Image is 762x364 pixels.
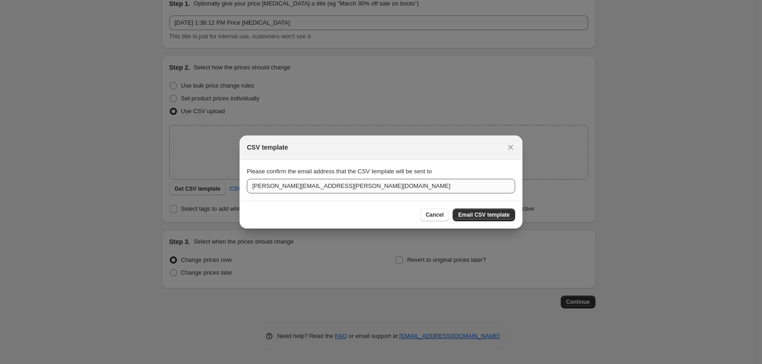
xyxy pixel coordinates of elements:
[247,168,432,175] span: Please confirm the email address that the CSV template will be sent to
[247,143,288,152] h2: CSV template
[504,141,517,154] button: Close
[458,211,510,218] span: Email CSV template
[426,211,444,218] span: Cancel
[420,208,449,221] button: Cancel
[453,208,515,221] button: Email CSV template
